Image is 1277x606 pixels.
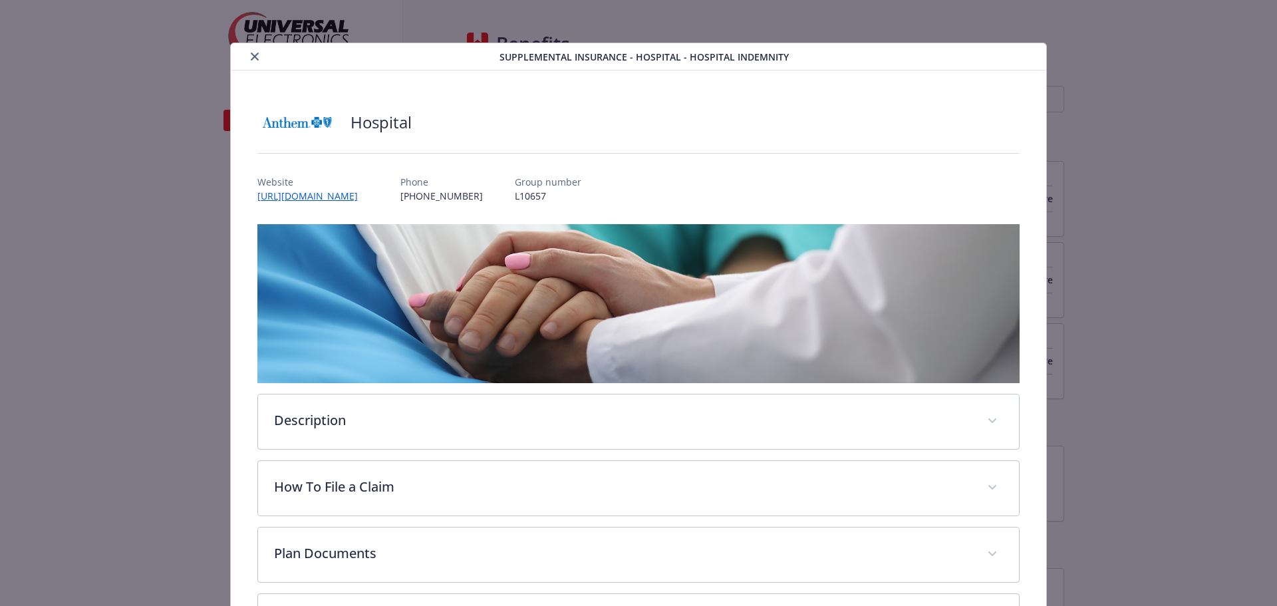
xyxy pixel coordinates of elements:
[515,189,581,203] p: L10657
[258,461,1020,516] div: How To File a Claim
[499,50,789,64] span: Supplemental Insurance - Hospital - Hospital Indemnity
[515,175,581,189] p: Group number
[257,224,1020,383] img: banner
[257,102,337,142] img: Anthem Blue Cross
[351,111,412,134] h2: Hospital
[258,394,1020,449] div: Description
[274,477,972,497] p: How To File a Claim
[257,175,368,189] p: Website
[257,190,368,202] a: [URL][DOMAIN_NAME]
[274,543,972,563] p: Plan Documents
[400,175,483,189] p: Phone
[400,189,483,203] p: [PHONE_NUMBER]
[247,49,263,65] button: close
[274,410,972,430] p: Description
[258,528,1020,582] div: Plan Documents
